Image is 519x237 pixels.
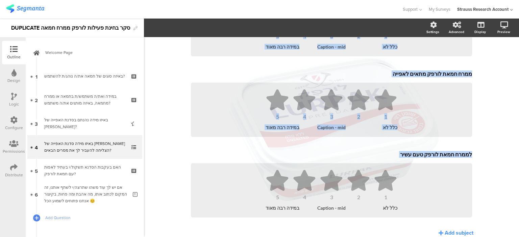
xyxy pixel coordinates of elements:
[426,29,439,34] div: Settings
[35,143,38,151] span: 4
[497,29,510,34] div: Preview
[374,195,397,200] div: 1
[6,4,44,13] img: segmanta logo
[45,49,132,56] span: Welcome Page
[27,182,142,206] a: 6 אם יש לך עוד משהו שתרצה/י לשתף אותנו, זה המקום לכתוב אותו, מה אהבת ומה פחות, בקיצור אנחנו פתוחי...
[449,29,464,34] div: Advanced
[320,33,343,39] div: 3
[317,205,346,211] span: Caption - mid
[317,44,346,50] span: Caption - mid
[266,44,305,50] div: במידה רבה מאוד
[320,195,343,200] div: 3
[44,164,125,177] div: האם בעקבות הסדנא תשקול/י בעתיד לאפות עם חמאת לורפק?
[320,114,343,119] div: 3
[27,64,142,88] a: 1 באיזה סוגים של חמאה את/ה נוהג/ת להשתמש?
[27,135,142,159] a: 4 באיזו מידה סדנת האפייה של [PERSON_NAME] הצליחה להעביר לך את מסרים הבאים?
[44,117,125,130] div: באיזו מידה נהנתם בסדנת האפייה של לורפק?
[27,88,142,112] a: 2 במידה ואת/ה משתמש/ת בחמאה או ממרח מחמאה, באיזה מותגים את/ה משתמש?
[266,124,305,130] div: במידה רבה מאוד
[7,78,20,84] div: Design
[35,120,38,127] span: 3
[347,114,370,119] div: 2
[293,195,316,200] div: 4
[266,195,289,200] div: 5
[293,114,316,119] div: 4
[358,44,397,50] div: כלל לא
[45,214,132,221] span: Add Question
[374,114,397,119] div: 1
[44,184,128,204] div: אם יש לך עוד משהו שתרצה/י לשתף אותנו, זה המקום לכתוב אותו, מה אהבת ומה פחות, בקיצור אנחנו פתוחים ...
[3,148,25,154] div: Permissions
[266,205,305,211] div: במידה רבה מאוד
[293,33,316,39] div: 4
[445,229,473,237] div: Add subject
[44,140,125,154] div: באיזו מידה סדנת האפייה של לורפק הצליחה להעביר לך את מסרים הבאים?
[35,72,38,80] span: 1
[374,33,397,39] div: 1
[5,125,23,131] div: Configure
[5,172,23,178] div: Distribute
[9,101,19,107] div: Logic
[35,96,38,103] span: 2
[358,205,397,211] div: כלל לא
[191,151,472,158] p: לממרח חמאת לורפק טעם עשיר
[27,159,142,182] a: 5 האם בעקבות הסדנא תשקול/י בעתיד לאפות עם חמאת לורפק?
[358,124,397,130] div: כלל לא
[317,124,346,130] span: Caption - mid
[27,41,142,64] a: Welcome Page
[347,195,370,200] div: 2
[439,229,473,237] button: Add subject
[474,29,486,34] div: Display
[7,54,21,60] div: Outline
[35,190,38,198] span: 6
[457,6,509,12] div: Strauss Research Account
[35,167,38,174] span: 5
[27,112,142,135] a: 3 באיזו מידה נהנתם בסדנת האפייה של [PERSON_NAME]?
[266,114,289,119] div: 5
[191,70,472,77] p: ממרח חמאת לורפק מתאים לאפייה
[347,33,370,39] div: 2
[403,6,418,12] span: Support
[44,93,125,107] div: במידה ואת/ה משתמש/ת בחמאה או ממרח מחמאה, באיזה מותגים את/ה משתמש?
[11,23,130,33] div: DUPLICATE סקר בחינת פעילות לורפק ממרח חמאה
[266,33,289,39] div: 5
[44,73,125,80] div: באיזה סוגים של חמאה את/ה נוהג/ת להשתמש?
